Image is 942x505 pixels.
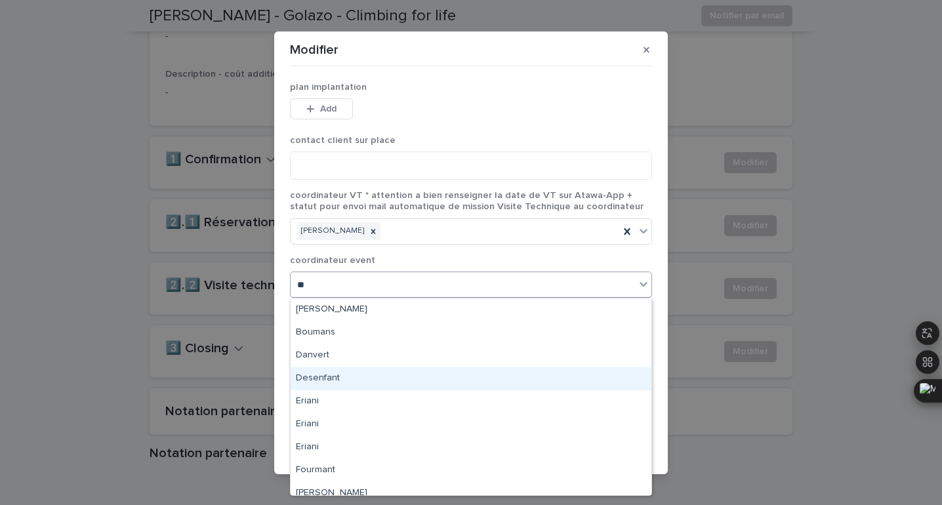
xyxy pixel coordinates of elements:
div: Eriani [291,390,651,413]
div: [PERSON_NAME] [297,222,366,240]
div: Desenfant [291,367,651,390]
span: coordinateur VT * attention a bien renseigner la date de VT sur Atawa-App + statut pour envoi mai... [290,191,644,211]
div: Eriani [291,413,651,436]
div: Granat [291,482,651,505]
div: Boumans [291,321,651,344]
span: plan implantation [290,83,367,92]
div: Fourmant [291,459,651,482]
span: Add [320,104,337,113]
div: Bertrand [291,298,651,321]
div: Danvert [291,344,651,367]
div: Eriani [291,436,651,459]
span: contact client sur place [290,136,396,145]
span: coordinateur event [290,256,375,265]
button: Add [290,98,353,119]
p: Modifier [290,42,338,58]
